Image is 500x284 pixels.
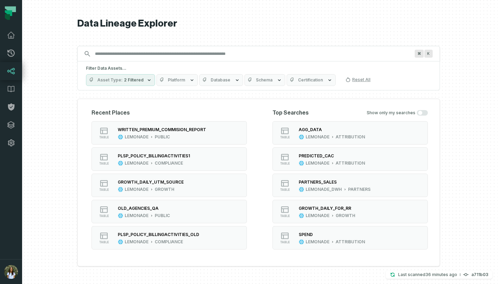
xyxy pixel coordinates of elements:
span: Press ⌘ + K to focus the search bar [424,50,433,58]
relative-time: Sep 21, 2025, 3:35 PM GMT+3 [425,272,457,277]
h4: a711b03 [471,273,488,277]
p: Last scanned [398,271,457,278]
span: Press ⌘ + K to focus the search bar [415,50,424,58]
button: Last scanned[DATE] 3:35:17 PMa711b03 [386,271,492,279]
h1: Data Lineage Explorer [77,18,440,30]
img: avatar of Noa Gordon [4,265,18,279]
